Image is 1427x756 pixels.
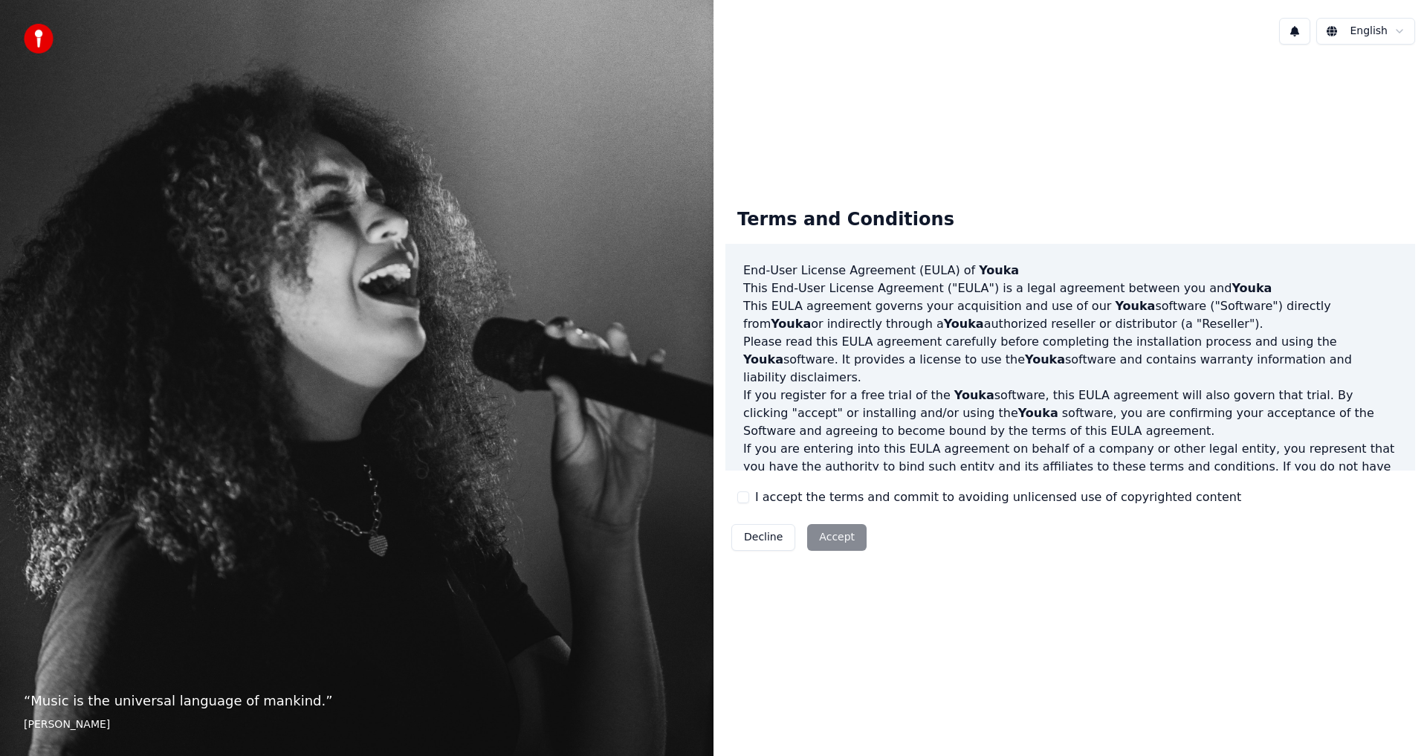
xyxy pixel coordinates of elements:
[731,524,795,551] button: Decline
[743,297,1397,333] p: This EULA agreement governs your acquisition and use of our software ("Software") directly from o...
[944,317,984,331] span: Youka
[743,352,783,366] span: Youka
[1018,406,1058,420] span: Youka
[743,387,1397,440] p: If you register for a free trial of the software, this EULA agreement will also govern that trial...
[771,317,811,331] span: Youka
[1232,281,1272,295] span: Youka
[24,691,690,711] p: “ Music is the universal language of mankind. ”
[743,262,1397,280] h3: End-User License Agreement (EULA) of
[24,24,54,54] img: youka
[743,280,1397,297] p: This End-User License Agreement ("EULA") is a legal agreement between you and
[755,488,1241,506] label: I accept the terms and commit to avoiding unlicensed use of copyrighted content
[743,333,1397,387] p: Please read this EULA agreement carefully before completing the installation process and using th...
[725,196,966,244] div: Terms and Conditions
[743,440,1397,511] p: If you are entering into this EULA agreement on behalf of a company or other legal entity, you re...
[1115,299,1155,313] span: Youka
[954,388,994,402] span: Youka
[979,263,1019,277] span: Youka
[1025,352,1065,366] span: Youka
[24,717,690,732] footer: [PERSON_NAME]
